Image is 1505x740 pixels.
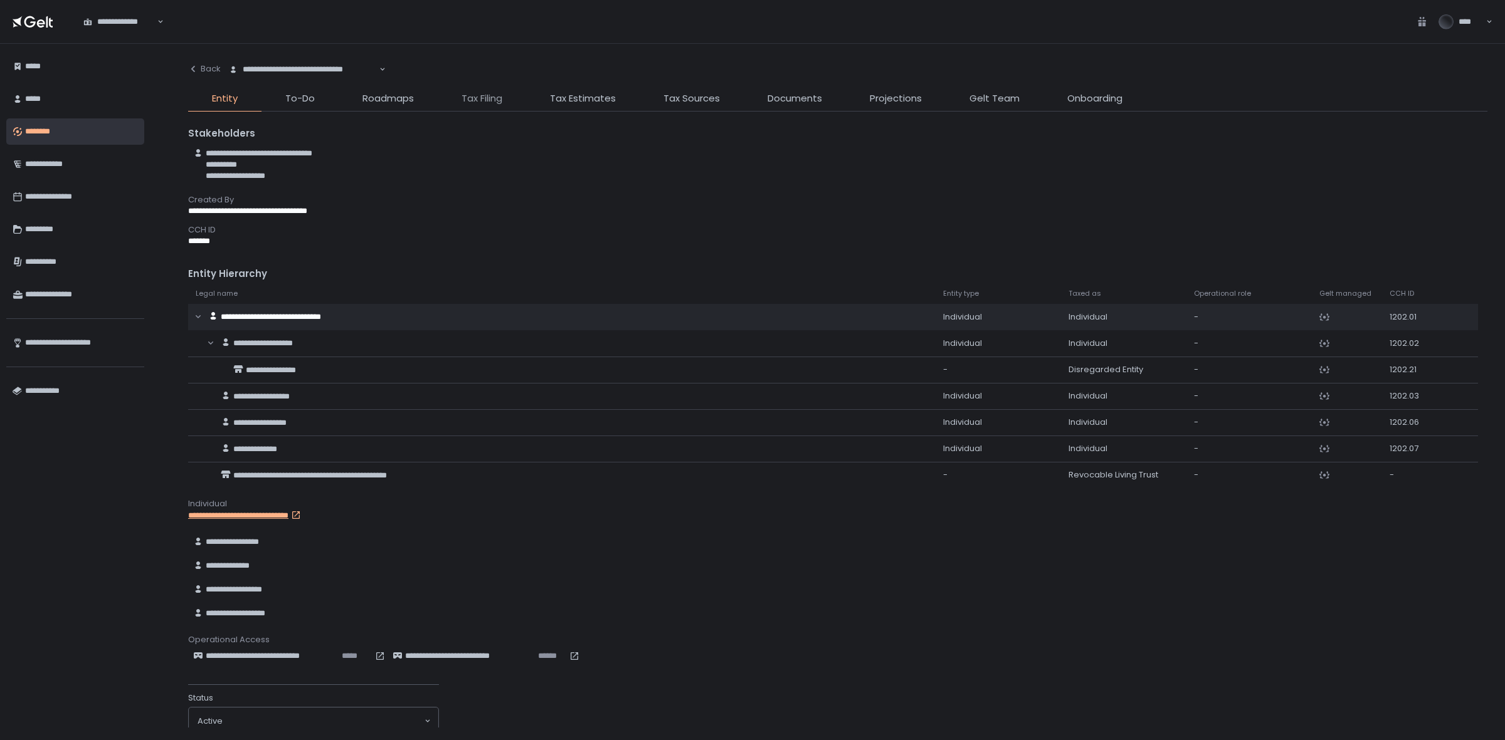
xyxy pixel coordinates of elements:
[1069,364,1179,375] div: Disregarded Entity
[75,8,164,34] div: Search for option
[943,417,1053,428] div: Individual
[1319,289,1371,298] span: Gelt managed
[196,289,238,298] span: Legal name
[188,56,221,81] button: Back
[223,715,423,727] input: Search for option
[1390,338,1432,349] div: 1202.02
[969,91,1020,106] span: Gelt Team
[212,91,238,106] span: Entity
[1067,91,1122,106] span: Onboarding
[188,634,1487,645] div: Operational Access
[285,91,315,106] span: To-Do
[1069,289,1101,298] span: Taxed as
[462,91,502,106] span: Tax Filing
[198,716,223,727] span: active
[188,194,1487,206] div: Created By
[1390,390,1432,402] div: 1202.03
[1194,443,1304,454] div: -
[943,364,1053,375] div: -
[1390,443,1432,454] div: 1202.07
[943,469,1053,481] div: -
[663,91,720,106] span: Tax Sources
[1390,364,1432,375] div: 1202.21
[1069,311,1179,323] div: Individual
[1390,469,1432,481] div: -
[943,443,1053,454] div: Individual
[870,91,922,106] span: Projections
[1194,469,1304,481] div: -
[188,127,1487,141] div: Stakeholders
[943,289,979,298] span: Entity type
[1390,417,1432,428] div: 1202.06
[943,311,1053,323] div: Individual
[1069,417,1179,428] div: Individual
[188,63,221,75] div: Back
[1069,390,1179,402] div: Individual
[1194,289,1251,298] span: Operational role
[188,498,1487,509] div: Individual
[550,91,616,106] span: Tax Estimates
[768,91,822,106] span: Documents
[943,390,1053,402] div: Individual
[188,267,1487,281] div: Entity Hierarchy
[188,692,213,704] span: Status
[1390,311,1432,323] div: 1202.01
[1194,338,1304,349] div: -
[362,91,414,106] span: Roadmaps
[1194,311,1304,323] div: -
[1194,364,1304,375] div: -
[1069,469,1179,481] div: Revocable Living Trust
[1069,443,1179,454] div: Individual
[189,707,438,735] div: Search for option
[1194,390,1304,402] div: -
[1069,338,1179,349] div: Individual
[943,338,1053,349] div: Individual
[1390,289,1414,298] span: CCH ID
[188,224,1487,236] div: CCH ID
[1194,417,1304,428] div: -
[221,56,386,83] div: Search for option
